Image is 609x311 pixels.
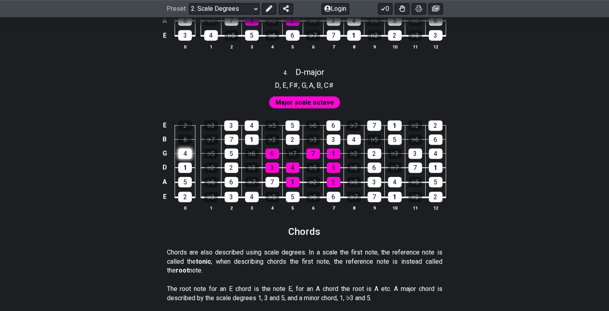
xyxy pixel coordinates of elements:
[429,177,442,187] div: 5
[384,204,405,212] th: 10
[429,162,442,173] div: 1
[175,204,195,212] th: 0
[204,148,218,159] div: ♭5
[160,13,169,28] td: A
[327,30,340,40] div: 7
[283,69,295,78] span: 4 .
[364,204,384,212] th: 9
[405,204,425,212] th: 11
[286,192,299,202] div: 5
[245,15,259,26] div: 1
[175,42,195,51] th: 0
[245,30,259,40] div: 5
[160,118,169,132] td: E
[306,80,310,91] span: ,
[298,80,301,91] span: ,
[245,148,259,159] div: ♭6
[204,177,218,187] div: ♭6
[279,80,283,91] span: ,
[245,162,259,173] div: ♭3
[408,120,422,131] div: ♭2
[306,177,320,187] div: ♭2
[368,177,381,187] div: 3
[425,42,446,51] th: 12
[429,148,442,159] div: 4
[321,80,324,91] span: ,
[429,15,442,26] div: 6
[344,204,364,212] th: 8
[285,120,299,131] div: 5
[368,134,381,145] div: ♭5
[160,146,169,160] td: G
[265,192,279,202] div: ♭5
[265,134,279,145] div: ♭2
[309,80,314,91] span: A
[388,177,402,187] div: 4
[286,148,299,159] div: ♭7
[262,3,276,14] button: Edit Preset
[178,192,192,202] div: 2
[327,162,340,173] div: 5
[306,162,320,173] div: ♭5
[314,80,317,91] span: ,
[324,80,334,91] span: C♯
[204,120,218,131] div: ♭3
[241,42,262,51] th: 3
[347,192,361,202] div: ♭7
[282,42,303,51] th: 5
[265,148,279,159] div: 6
[301,80,306,91] span: G
[265,162,279,173] div: 3
[428,3,443,14] button: Create image
[408,192,422,202] div: ♭2
[306,148,320,159] div: 7
[327,192,340,202] div: 6
[364,42,384,51] th: 9
[287,80,290,91] span: ,
[275,97,334,108] span: First enable full edit mode to edit
[225,134,238,145] div: 7
[225,162,238,173] div: 2
[388,192,402,202] div: 1
[178,177,192,187] div: 5
[425,204,446,212] th: 12
[241,204,262,212] th: 3
[288,227,321,236] h2: Chords
[408,148,422,159] div: 3
[408,134,422,145] div: ♭6
[378,3,392,14] button: 0
[275,80,279,91] span: D
[204,162,218,173] div: ♭2
[160,132,169,146] td: B
[367,120,381,131] div: 7
[189,3,259,14] select: Preset
[167,248,442,275] p: Chords are also described using scale degrees. In a scale the first note, the reference note is c...
[388,15,402,26] div: 5
[317,80,321,91] span: B
[429,192,442,202] div: 2
[262,204,282,212] th: 4
[368,192,381,202] div: 7
[204,134,218,145] div: ♭7
[347,162,361,173] div: ♭6
[306,120,320,131] div: ♭6
[347,30,361,40] div: 1
[429,134,442,145] div: 6
[160,28,169,43] td: E
[224,120,238,131] div: 3
[384,42,405,51] th: 10
[245,177,259,187] div: ♭7
[303,42,323,51] th: 6
[327,134,340,145] div: 3
[160,160,169,175] td: D
[265,15,279,26] div: ♭2
[347,177,361,187] div: ♭3
[368,148,381,159] div: 2
[178,30,192,40] div: 3
[271,78,338,91] section: Scale pitch classes
[323,42,344,51] th: 7
[429,30,442,40] div: 3
[167,5,186,13] span: Preset
[347,120,361,131] div: ♭7
[225,177,238,187] div: 6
